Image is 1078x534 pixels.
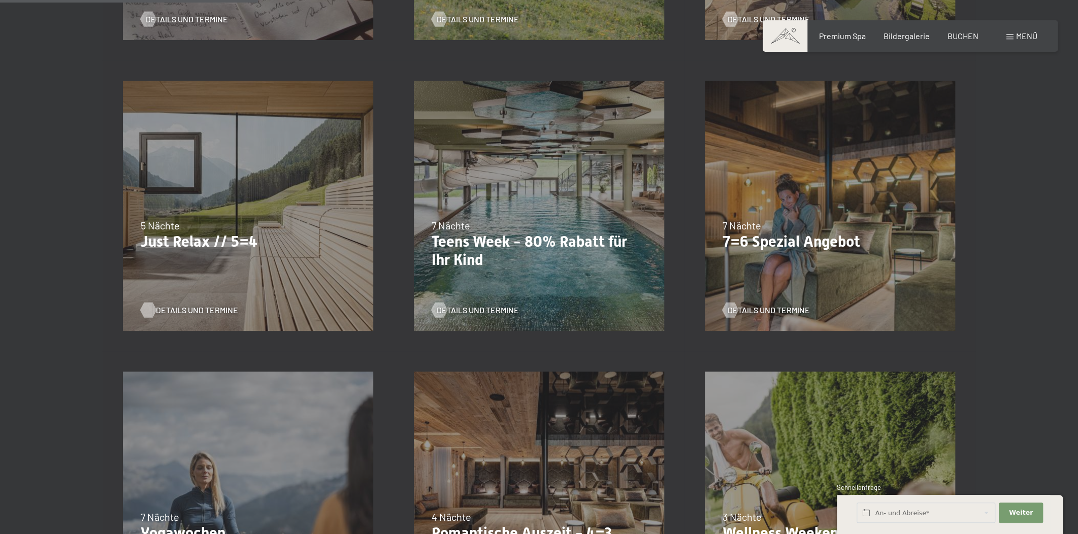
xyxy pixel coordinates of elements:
[837,483,881,491] span: Schnellanfrage
[437,14,519,25] span: Details und Termine
[723,14,810,25] a: Details und Termine
[437,305,519,316] span: Details und Termine
[999,503,1042,523] button: Weiter
[141,14,228,25] a: Details und Termine
[1009,508,1033,517] span: Weiter
[723,511,762,523] span: 3 Nächte
[819,31,865,41] a: Premium Spa
[728,305,810,316] span: Details und Termine
[432,219,470,231] span: 7 Nächte
[146,14,228,25] span: Details und Termine
[723,232,937,251] p: 7=6 Spezial Angebot
[432,511,471,523] span: 4 Nächte
[141,232,355,251] p: Just Relax // 5=4
[432,14,519,25] a: Details und Termine
[723,219,761,231] span: 7 Nächte
[141,511,179,523] span: 7 Nächte
[728,14,810,25] span: Details und Termine
[723,305,810,316] a: Details und Termine
[432,305,519,316] a: Details und Termine
[141,305,228,316] a: Details und Termine
[884,31,930,41] a: Bildergalerie
[141,219,180,231] span: 5 Nächte
[156,305,238,316] span: Details und Termine
[432,232,646,269] p: Teens Week - 80% Rabatt für Ihr Kind
[948,31,978,41] a: BUCHEN
[1016,31,1037,41] span: Menü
